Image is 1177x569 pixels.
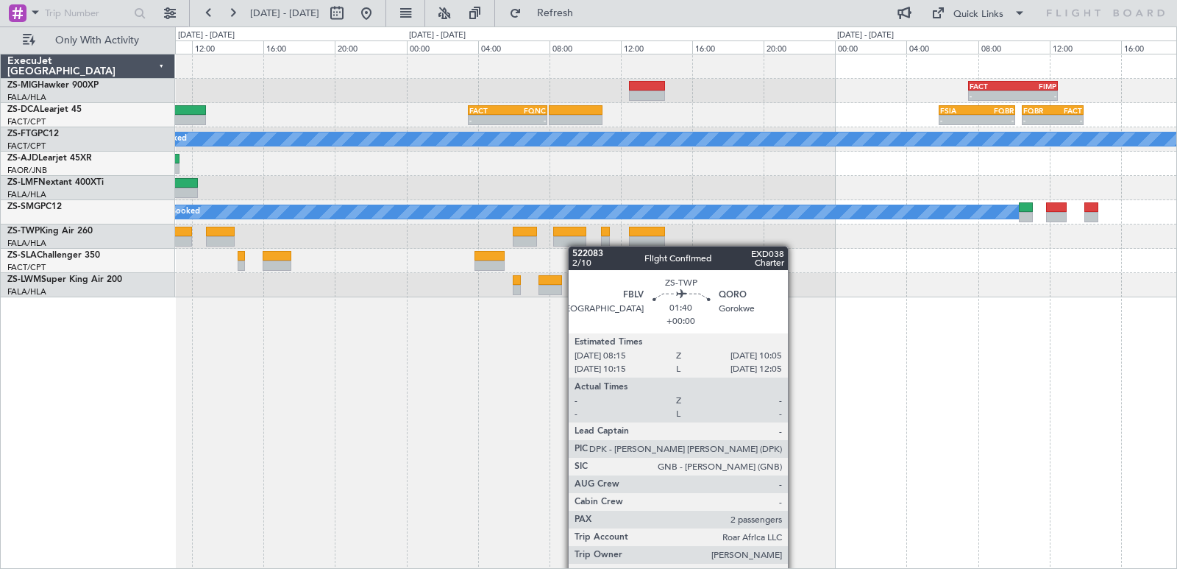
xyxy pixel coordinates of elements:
div: FACT [1053,106,1082,115]
a: FALA/HLA [7,92,46,103]
button: Only With Activity [16,29,160,52]
span: ZS-SLA [7,251,37,260]
div: - [469,116,508,124]
a: ZS-DCALearjet 45 [7,105,82,114]
a: ZS-TWPKing Air 260 [7,227,93,236]
a: ZS-LMFNextant 400XTi [7,178,104,187]
input: Trip Number [45,2,129,24]
span: ZS-DCA [7,105,40,114]
div: - [977,116,1014,124]
div: 04:00 [478,40,550,54]
a: FACT/CPT [7,141,46,152]
div: 16:00 [263,40,335,54]
span: [DATE] - [DATE] [250,7,319,20]
a: ZS-LWMSuper King Air 200 [7,275,122,284]
div: [DATE] - [DATE] [837,29,894,42]
a: FACT/CPT [7,116,46,127]
span: ZS-TWP [7,227,40,236]
div: - [970,91,1013,100]
div: FQBR [977,106,1014,115]
span: ZS-LMF [7,178,38,187]
div: FQNC [508,106,546,115]
div: 04:00 [906,40,978,54]
div: 20:00 [335,40,406,54]
div: FACT [469,106,508,115]
div: FQBR [1023,106,1053,115]
span: ZS-AJD [7,154,38,163]
div: - [508,116,546,124]
span: ZS-MIG [7,81,38,90]
div: FIMP [1013,82,1056,91]
div: 08:00 [978,40,1050,54]
a: FALA/HLA [7,189,46,200]
div: 20:00 [764,40,835,54]
a: ZS-SLAChallenger 350 [7,251,100,260]
a: FAOR/JNB [7,165,47,176]
div: - [1053,116,1082,124]
a: ZS-MIGHawker 900XP [7,81,99,90]
div: - [940,116,977,124]
div: 16:00 [692,40,764,54]
button: Quick Links [924,1,1033,25]
a: FALA/HLA [7,238,46,249]
div: 12:00 [1050,40,1121,54]
span: ZS-LWM [7,275,41,284]
span: Only With Activity [38,35,155,46]
div: 00:00 [835,40,906,54]
div: 00:00 [407,40,478,54]
div: 12:00 [621,40,692,54]
a: FACT/CPT [7,262,46,273]
span: Refresh [525,8,586,18]
a: FALA/HLA [7,286,46,297]
div: A/C Booked [154,201,200,223]
a: ZS-FTGPC12 [7,130,59,138]
span: ZS-FTG [7,130,38,138]
div: 08:00 [550,40,621,54]
div: - [1013,91,1056,100]
div: 12:00 [192,40,263,54]
a: ZS-AJDLearjet 45XR [7,154,92,163]
div: FSIA [940,106,977,115]
a: ZS-SMGPC12 [7,202,62,211]
button: Refresh [502,1,591,25]
div: [DATE] - [DATE] [409,29,466,42]
span: ZS-SMG [7,202,40,211]
div: - [1023,116,1053,124]
div: Quick Links [953,7,1003,22]
div: FACT [970,82,1013,91]
div: [DATE] - [DATE] [178,29,235,42]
